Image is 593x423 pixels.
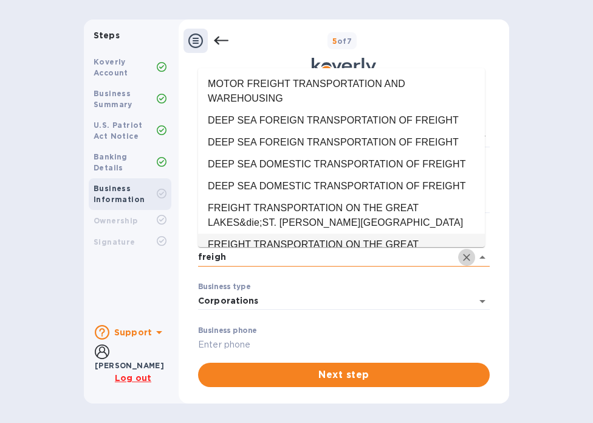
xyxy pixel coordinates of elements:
[198,336,490,354] input: Enter phone
[94,152,128,172] b: Banking Details
[198,248,456,266] input: Select industry type and select closest match
[332,37,352,46] b: of 7
[94,30,120,40] b: Steps
[94,121,143,141] b: U.S. Patriot Act Notice
[114,327,152,337] b: Support
[208,368,480,382] span: Next step
[198,234,485,270] li: FREIGHT TRANSPORTATION ON THE GREAT LAKES&die;ST. [PERSON_NAME][GEOGRAPHIC_DATA]
[198,283,250,290] label: Business type
[94,184,145,204] b: Business Information
[198,363,490,387] button: Next step
[115,373,151,383] u: Log out
[198,175,485,197] li: DEEP SEA DOMESTIC TRANSPORTATION OF FREIGHT
[198,131,485,153] li: DEEP SEA FOREIGN TRANSPORTATION OF FREIGHT
[458,249,475,266] button: Clear
[198,110,485,131] li: DEEP SEA FOREIGN TRANSPORTATION OF FREIGHT
[94,216,138,225] b: Ownership
[198,197,485,234] li: FREIGHT TRANSPORTATION ON THE GREAT LAKES&die;ST. [PERSON_NAME][GEOGRAPHIC_DATA]
[94,57,128,77] b: Koverly Account
[198,296,259,306] div: Corporations
[94,89,132,109] b: Business Summary
[198,153,485,175] li: DEEP SEA DOMESTIC TRANSPORTATION OF FREIGHT
[474,249,491,266] button: Close
[94,237,135,246] b: Signature
[332,37,337,46] span: 5
[95,361,164,370] b: [PERSON_NAME]
[198,73,485,110] li: MOTOR FREIGHT TRANSPORTATION AND WAREHOUSING
[198,327,257,334] label: Business phone
[198,292,490,310] div: Corporations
